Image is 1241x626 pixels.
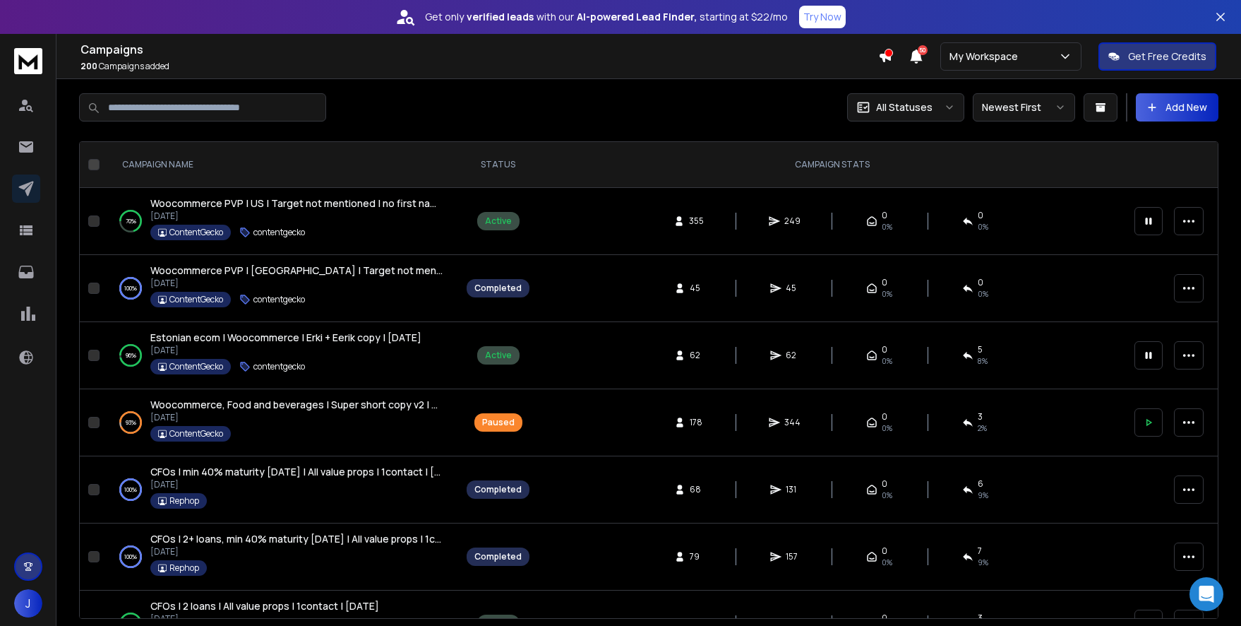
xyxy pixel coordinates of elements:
[786,350,800,361] span: 62
[786,551,800,562] span: 157
[978,288,988,300] span: 0 %
[14,48,42,74] img: logo
[577,10,697,24] strong: AI-powered Lead Finder,
[253,227,305,238] p: contentgecko
[150,532,444,546] a: CFOs | 2+ loans, min 40% maturity [DATE] | All value props | 1contact | [DATE]
[882,210,887,221] span: 0
[80,61,878,72] p: Campaigns added
[253,361,305,372] p: contentgecko
[150,479,444,490] p: [DATE]
[978,411,983,423] span: 3
[978,557,988,568] span: 9 %
[978,355,988,367] span: 8 %
[124,550,137,564] p: 100 %
[150,398,444,412] a: Woocommerce, Food and beverages | Super short copy v2 | MyLeadFox | [DATE]
[482,417,515,428] div: Paused
[169,495,199,507] p: Rephop
[150,345,421,356] p: [DATE]
[80,41,878,58] h1: Campaigns
[150,465,444,479] a: CFOs | min 40% maturity [DATE] | All value props | 1contact | [DATE]
[1098,42,1216,71] button: Get Free Credits
[150,465,464,478] span: CFOs | min 40% maturity [DATE] | All value props | 1contact | [DATE]
[978,277,983,288] span: 0
[150,196,444,211] a: Woocommerce PVP | US | Target not mentioned | no first name | [DATE]
[150,412,444,423] p: [DATE]
[799,6,846,28] button: Try Now
[150,331,421,344] span: Estonian ecom | Woocommerce | Erki + Eerik copy | [DATE]
[538,142,1126,188] th: CAMPAIGN STATS
[169,428,223,439] p: ContentGecko
[150,398,527,411] span: Woocommerce, Food and beverages | Super short copy v2 | MyLeadFox | [DATE]
[786,283,800,294] span: 45
[467,10,534,24] strong: verified leads
[150,546,444,557] p: [DATE]
[485,350,512,361] div: Active
[169,361,223,372] p: ContentGecko
[126,415,136,430] p: 93 %
[690,283,704,294] span: 45
[784,215,801,227] span: 249
[253,294,305,305] p: contentgecko
[690,551,704,562] span: 79
[169,227,223,238] p: ContentGecko
[882,411,887,423] span: 0
[882,613,887,624] span: 0
[105,255,458,322] td: 100%Woocommerce PVP | [GEOGRAPHIC_DATA] | Target not mentioned | First Name | [DATE][DATE]Content...
[474,283,522,294] div: Completed
[80,60,97,72] span: 200
[690,350,704,361] span: 62
[150,599,379,613] a: CFOs | 2 loans | All value props | 1contact | [DATE]
[169,294,223,305] p: ContentGecko
[978,344,983,355] span: 5
[169,562,199,574] p: Rephop
[784,417,801,428] span: 344
[876,100,933,114] p: All Statuses
[150,331,421,345] a: Estonian ecom | Woocommerce | Erki + Eerik copy | [DATE]
[150,278,444,289] p: [DATE]
[689,215,704,227] span: 355
[1128,49,1206,64] p: Get Free Credits
[690,417,704,428] span: 178
[150,264,444,278] a: Woocommerce PVP | [GEOGRAPHIC_DATA] | Target not mentioned | First Name | [DATE]
[882,288,892,300] span: 0%
[425,10,788,24] p: Get only with our starting at $22/mo
[105,142,458,188] th: CAMPAIGN NAME
[978,221,988,232] span: 0 %
[882,355,892,367] span: 0%
[474,484,522,495] div: Completed
[978,210,983,221] span: 0
[14,589,42,618] button: J
[105,524,458,591] td: 100%CFOs | 2+ loans, min 40% maturity [DATE] | All value props | 1contact | [DATE][DATE]Rephop
[978,478,983,490] span: 6
[978,423,987,434] span: 2 %
[978,545,982,557] span: 7
[1189,577,1223,611] div: Open Intercom Messenger
[474,551,522,562] div: Completed
[105,456,458,524] td: 100%CFOs | min 40% maturity [DATE] | All value props | 1contact | [DATE][DATE]Rephop
[150,599,379,613] span: CFOs | 2 loans | All value props | 1contact | [DATE]
[882,557,892,568] span: 0%
[949,49,1024,64] p: My Workspace
[882,490,892,501] span: 0%
[150,613,379,625] p: [DATE]
[973,93,1075,122] button: Newest First
[918,45,928,55] span: 50
[458,142,538,188] th: STATUS
[124,483,137,497] p: 100 %
[485,215,512,227] div: Active
[978,490,988,501] span: 9 %
[105,389,458,456] td: 93%Woocommerce, Food and beverages | Super short copy v2 | MyLeadFox | [DATE][DATE]ContentGecko
[126,214,136,228] p: 70 %
[882,545,887,557] span: 0
[150,264,565,277] span: Woocommerce PVP | [GEOGRAPHIC_DATA] | Target not mentioned | First Name | [DATE]
[126,348,136,362] p: 96 %
[105,188,458,255] td: 70%Woocommerce PVP | US | Target not mentioned | no first name | [DATE][DATE]ContentGeckocontentg...
[1136,93,1218,122] button: Add New
[882,344,887,355] span: 0
[882,277,887,288] span: 0
[150,211,444,222] p: [DATE]
[882,221,892,232] span: 0%
[786,484,800,495] span: 131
